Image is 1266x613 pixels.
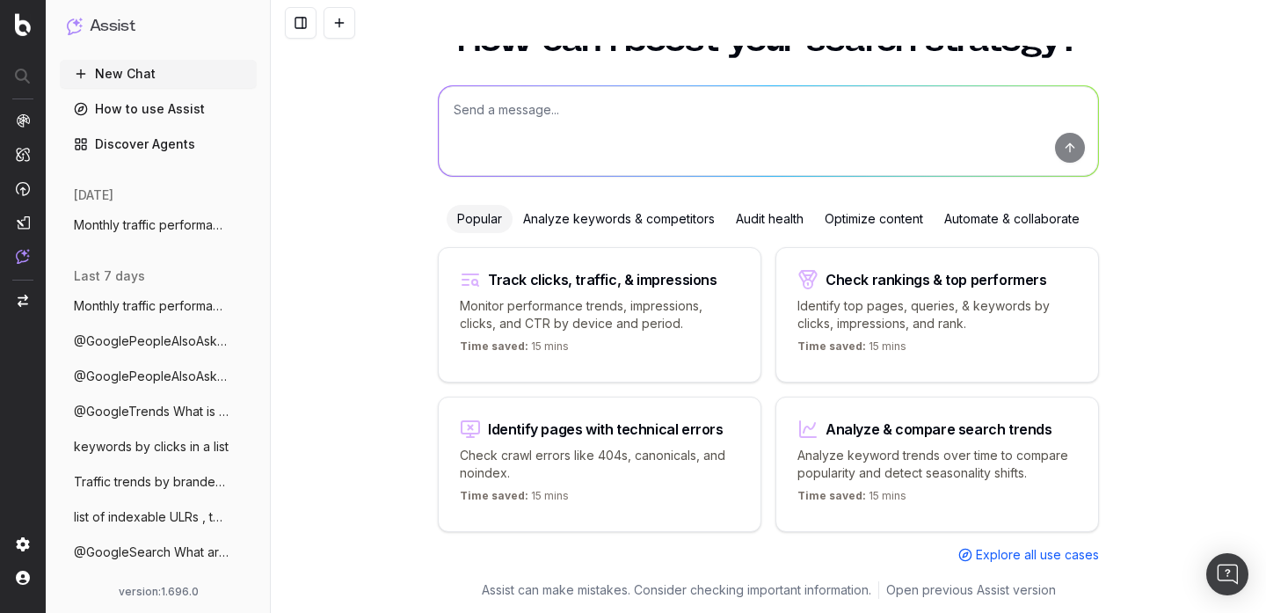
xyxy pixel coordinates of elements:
[67,18,83,34] img: Assist
[60,573,257,602] button: Top 20 pages par CTR la semaine dernière
[447,205,513,233] div: Popular
[74,403,229,420] span: @GoogleTrends What is currently trending
[725,205,814,233] div: Audit health
[60,130,257,158] a: Discover Agents
[60,503,257,531] button: list of indexable ULRs , top10 by device
[74,438,229,456] span: keywords by clicks in a list
[797,489,906,510] p: 15 mins
[74,508,229,526] span: list of indexable ULRs , top10 by device
[16,537,30,551] img: Setting
[16,249,30,264] img: Assist
[488,422,724,436] div: Identify pages with technical errors
[958,546,1099,564] a: Explore all use cases
[797,339,866,353] span: Time saved:
[74,473,229,491] span: Traffic trends by branded vs non branded
[826,273,1047,287] div: Check rankings & top performers
[482,581,871,599] p: Assist can make mistakes. Consider checking important information.
[60,292,257,320] button: Monthly traffic performance across devic
[488,273,717,287] div: Track clicks, traffic, & impressions
[90,14,135,39] h1: Assist
[886,581,1056,599] a: Open previous Assist version
[74,186,113,204] span: [DATE]
[60,433,257,461] button: keywords by clicks in a list
[16,113,30,128] img: Analytics
[60,211,257,239] button: Monthly traffic performance across devic
[60,362,257,390] button: @GooglePeopleAlsoAsk What are the 'Peopl
[60,60,257,88] button: New Chat
[460,339,528,353] span: Time saved:
[16,181,30,196] img: Activation
[797,447,1077,482] p: Analyze keyword trends over time to compare popularity and detect seasonality shifts.
[74,544,229,561] span: @GoogleSearch What are the main SERP fea
[460,297,739,332] p: Monitor performance trends, impressions, clicks, and CTR by device and period.
[460,447,739,482] p: Check crawl errors like 404s, canonicals, and noindex.
[1206,553,1248,595] div: Open Intercom Messenger
[797,489,866,502] span: Time saved:
[16,147,30,162] img: Intelligence
[60,95,257,123] a: How to use Assist
[16,571,30,585] img: My account
[74,297,229,315] span: Monthly traffic performance across devic
[460,489,569,510] p: 15 mins
[60,468,257,496] button: Traffic trends by branded vs non branded
[797,297,1077,332] p: Identify top pages, queries, & keywords by clicks, impressions, and rank.
[74,267,145,285] span: last 7 days
[460,339,569,361] p: 15 mins
[60,327,257,355] button: @GooglePeopleAlsoAsk What are the 'Peopl
[460,489,528,502] span: Time saved:
[826,422,1052,436] div: Analyze & compare search trends
[67,585,250,599] div: version: 1.696.0
[67,14,250,39] button: Assist
[18,295,28,307] img: Switch project
[976,546,1099,564] span: Explore all use cases
[934,205,1090,233] div: Automate & collaborate
[60,538,257,566] button: @GoogleSearch What are the main SERP fea
[513,205,725,233] div: Analyze keywords & competitors
[797,339,906,361] p: 15 mins
[74,332,229,350] span: @GooglePeopleAlsoAsk What are the 'Peopl
[814,205,934,233] div: Optimize content
[60,398,257,426] button: @GoogleTrends What is currently trending
[16,215,30,230] img: Studio
[74,216,229,234] span: Monthly traffic performance across devic
[15,13,31,36] img: Botify logo
[74,368,229,385] span: @GooglePeopleAlsoAsk What are the 'Peopl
